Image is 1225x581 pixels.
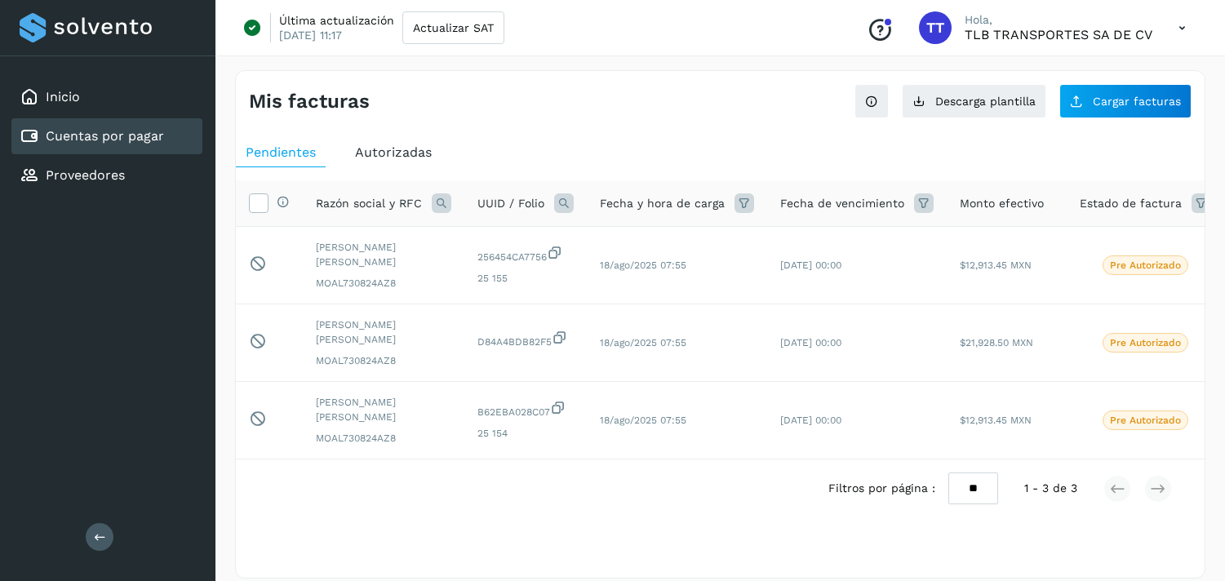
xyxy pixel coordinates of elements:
[477,195,544,212] span: UUID / Folio
[46,167,125,183] a: Proveedores
[246,144,316,160] span: Pendientes
[780,337,841,348] span: [DATE] 00:00
[316,195,422,212] span: Razón social y RFC
[960,195,1044,212] span: Monto efectivo
[828,480,935,497] span: Filtros por página :
[477,426,574,441] span: 25 154
[46,128,164,144] a: Cuentas por pagar
[477,330,574,349] span: D84A4BDB82F5
[600,415,686,426] span: 18/ago/2025 07:55
[600,337,686,348] span: 18/ago/2025 07:55
[11,79,202,115] div: Inicio
[316,276,451,290] span: MOAL730824AZ8
[477,245,574,264] span: 256454CA7756
[780,259,841,271] span: [DATE] 00:00
[316,317,451,347] span: [PERSON_NAME] [PERSON_NAME]
[316,353,451,368] span: MOAL730824AZ8
[11,157,202,193] div: Proveedores
[960,337,1033,348] span: $21,928.50 MXN
[279,13,394,28] p: Última actualización
[960,415,1032,426] span: $12,913.45 MXN
[1059,84,1192,118] button: Cargar facturas
[960,259,1032,271] span: $12,913.45 MXN
[316,431,451,446] span: MOAL730824AZ8
[1080,195,1182,212] span: Estado de factura
[780,195,904,212] span: Fecha de vencimiento
[965,13,1152,27] p: Hola,
[316,395,451,424] span: [PERSON_NAME] [PERSON_NAME]
[935,95,1036,107] span: Descarga plantilla
[11,118,202,154] div: Cuentas por pagar
[600,195,725,212] span: Fecha y hora de carga
[780,415,841,426] span: [DATE] 00:00
[316,240,451,269] span: [PERSON_NAME] [PERSON_NAME]
[355,144,432,160] span: Autorizadas
[1110,259,1181,271] p: Pre Autorizado
[965,27,1152,42] p: TLB TRANSPORTES SA DE CV
[477,400,574,419] span: B62EBA028C07
[902,84,1046,118] button: Descarga plantilla
[249,90,370,113] h4: Mis facturas
[46,89,80,104] a: Inicio
[1024,480,1077,497] span: 1 - 3 de 3
[1093,95,1181,107] span: Cargar facturas
[413,22,494,33] span: Actualizar SAT
[1110,415,1181,426] p: Pre Autorizado
[279,28,342,42] p: [DATE] 11:17
[1110,337,1181,348] p: Pre Autorizado
[477,271,574,286] span: 25 155
[600,259,686,271] span: 18/ago/2025 07:55
[402,11,504,44] button: Actualizar SAT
